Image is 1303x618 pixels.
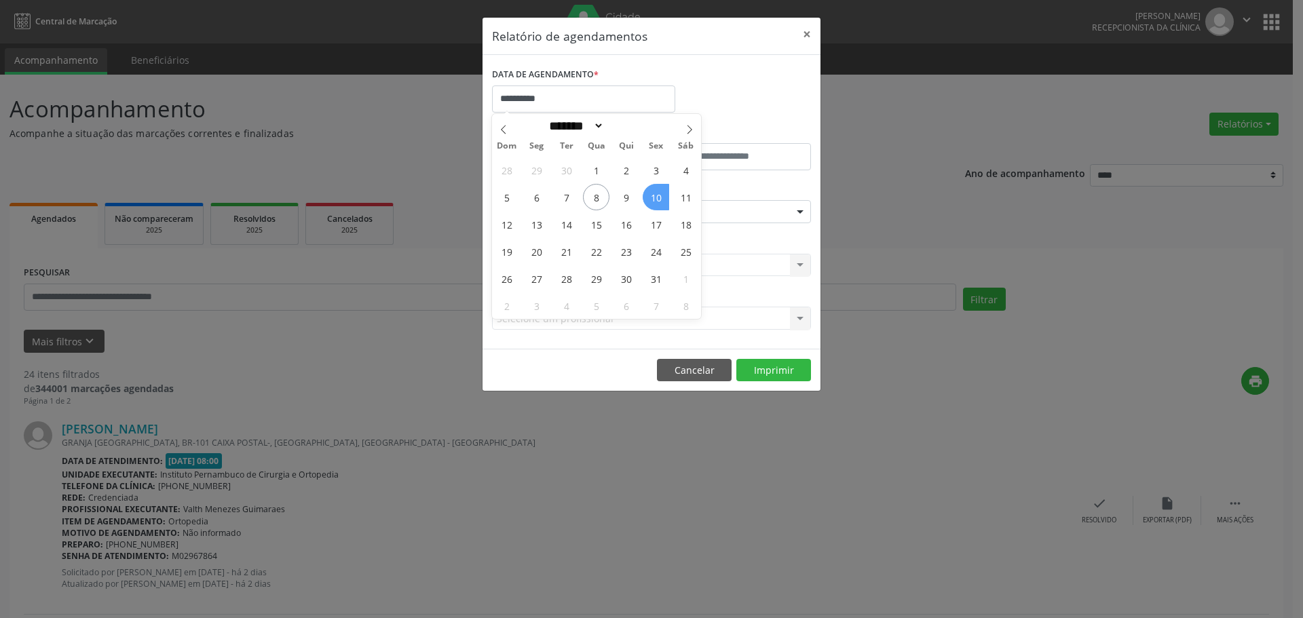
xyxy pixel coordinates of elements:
span: Qui [611,142,641,151]
span: Novembro 7, 2025 [643,292,669,319]
span: Outubro 26, 2025 [493,265,520,292]
span: Outubro 1, 2025 [583,157,609,183]
span: Outubro 19, 2025 [493,238,520,265]
span: Outubro 3, 2025 [643,157,669,183]
button: Cancelar [657,359,732,382]
span: Outubro 12, 2025 [493,211,520,237]
span: Outubro 24, 2025 [643,238,669,265]
span: Novembro 2, 2025 [493,292,520,319]
span: Outubro 29, 2025 [583,265,609,292]
span: Outubro 20, 2025 [523,238,550,265]
label: ATÉ [655,122,811,143]
span: Novembro 3, 2025 [523,292,550,319]
span: Outubro 23, 2025 [613,238,639,265]
span: Outubro 18, 2025 [673,211,699,237]
span: Setembro 29, 2025 [523,157,550,183]
span: Outubro 25, 2025 [673,238,699,265]
span: Outubro 27, 2025 [523,265,550,292]
span: Outubro 11, 2025 [673,184,699,210]
button: Close [793,18,820,51]
span: Outubro 17, 2025 [643,211,669,237]
span: Outubro 16, 2025 [613,211,639,237]
span: Outubro 21, 2025 [553,238,580,265]
span: Outubro 5, 2025 [493,184,520,210]
span: Ter [552,142,582,151]
span: Sáb [671,142,701,151]
span: Outubro 7, 2025 [553,184,580,210]
span: Outubro 9, 2025 [613,184,639,210]
span: Novembro 5, 2025 [583,292,609,319]
span: Outubro 30, 2025 [613,265,639,292]
span: Qua [582,142,611,151]
span: Outubro 2, 2025 [613,157,639,183]
span: Setembro 28, 2025 [493,157,520,183]
span: Outubro 10, 2025 [643,184,669,210]
select: Month [544,119,604,133]
span: Outubro 13, 2025 [523,211,550,237]
span: Outubro 22, 2025 [583,238,609,265]
span: Outubro 4, 2025 [673,157,699,183]
span: Sex [641,142,671,151]
button: Imprimir [736,359,811,382]
span: Outubro 6, 2025 [523,184,550,210]
span: Outubro 8, 2025 [583,184,609,210]
span: Novembro 1, 2025 [673,265,699,292]
input: Year [604,119,649,133]
span: Outubro 28, 2025 [553,265,580,292]
span: Novembro 8, 2025 [673,292,699,319]
span: Outubro 31, 2025 [643,265,669,292]
span: Novembro 4, 2025 [553,292,580,319]
span: Novembro 6, 2025 [613,292,639,319]
span: Seg [522,142,552,151]
span: Outubro 15, 2025 [583,211,609,237]
span: Setembro 30, 2025 [553,157,580,183]
label: DATA DE AGENDAMENTO [492,64,599,85]
span: Outubro 14, 2025 [553,211,580,237]
h5: Relatório de agendamentos [492,27,647,45]
span: Dom [492,142,522,151]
